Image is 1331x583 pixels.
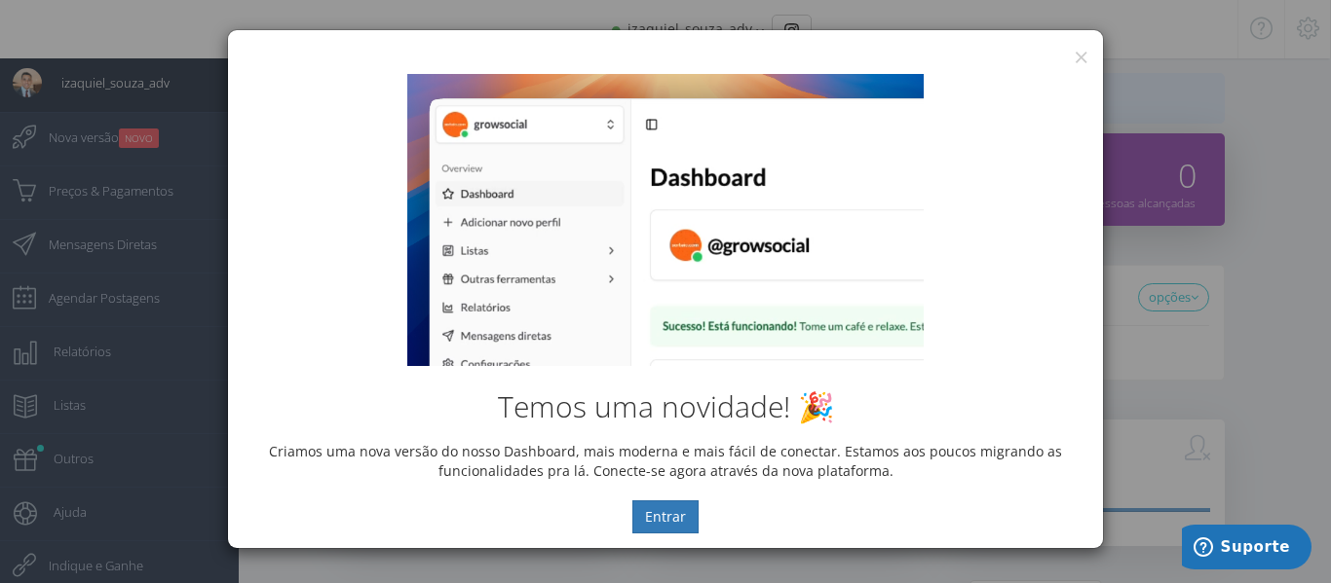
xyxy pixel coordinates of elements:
img: New Dashboard [407,74,924,366]
button: × [1074,44,1088,70]
p: Criamos uma nova versão do nosso Dashboard, mais moderna e mais fácil de conectar. Estamos aos po... [243,442,1088,481]
h2: Temos uma novidade! 🎉 [243,390,1088,422]
button: Entrar [632,500,699,533]
iframe: Abre um widget para que você possa encontrar mais informações [1182,525,1312,573]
